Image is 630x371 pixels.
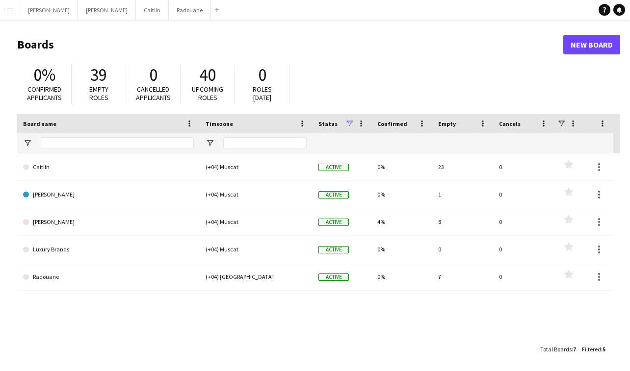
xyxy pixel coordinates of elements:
[318,120,338,127] span: Status
[17,37,563,52] h1: Boards
[20,0,78,20] button: [PERSON_NAME]
[89,85,108,102] span: Empty roles
[318,191,349,198] span: Active
[149,64,157,86] span: 0
[318,164,349,171] span: Active
[493,236,554,263] div: 0
[371,181,432,208] div: 0%
[371,236,432,263] div: 0%
[136,85,171,102] span: Cancelled applicants
[253,85,272,102] span: Roles [DATE]
[493,208,554,235] div: 0
[200,208,313,235] div: (+04) Muscat
[371,263,432,290] div: 0%
[603,346,605,353] span: 5
[438,120,456,127] span: Empty
[540,346,572,353] span: Total Boards
[493,263,554,290] div: 0
[200,153,313,180] div: (+04) Muscat
[23,139,32,148] button: Open Filter Menu
[33,64,55,86] span: 0%
[582,340,605,359] div: :
[206,120,233,127] span: Timezone
[493,153,554,180] div: 0
[540,340,576,359] div: :
[23,208,194,236] a: [PERSON_NAME]
[432,153,493,180] div: 23
[23,263,194,291] a: Radouane
[432,208,493,235] div: 8
[23,120,56,127] span: Board name
[27,85,62,102] span: Confirmed applicants
[200,181,313,208] div: (+04) Muscat
[136,0,169,20] button: Caitlin
[41,137,194,149] input: Board name Filter Input
[573,346,576,353] span: 7
[582,346,601,353] span: Filtered
[318,273,349,281] span: Active
[432,236,493,263] div: 0
[192,85,223,102] span: Upcoming roles
[78,0,136,20] button: [PERSON_NAME]
[377,120,407,127] span: Confirmed
[23,181,194,208] a: [PERSON_NAME]
[206,139,214,148] button: Open Filter Menu
[371,208,432,235] div: 4%
[199,64,216,86] span: 40
[563,35,620,54] a: New Board
[493,181,554,208] div: 0
[371,153,432,180] div: 0%
[90,64,107,86] span: 39
[432,263,493,290] div: 7
[23,153,194,181] a: Caitlin
[499,120,521,127] span: Cancels
[432,181,493,208] div: 1
[318,246,349,253] span: Active
[258,64,266,86] span: 0
[223,137,307,149] input: Timezone Filter Input
[318,219,349,226] span: Active
[169,0,211,20] button: Radouane
[23,236,194,263] a: Luxury Brands
[200,263,313,290] div: (+04) [GEOGRAPHIC_DATA]
[200,236,313,263] div: (+04) Muscat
